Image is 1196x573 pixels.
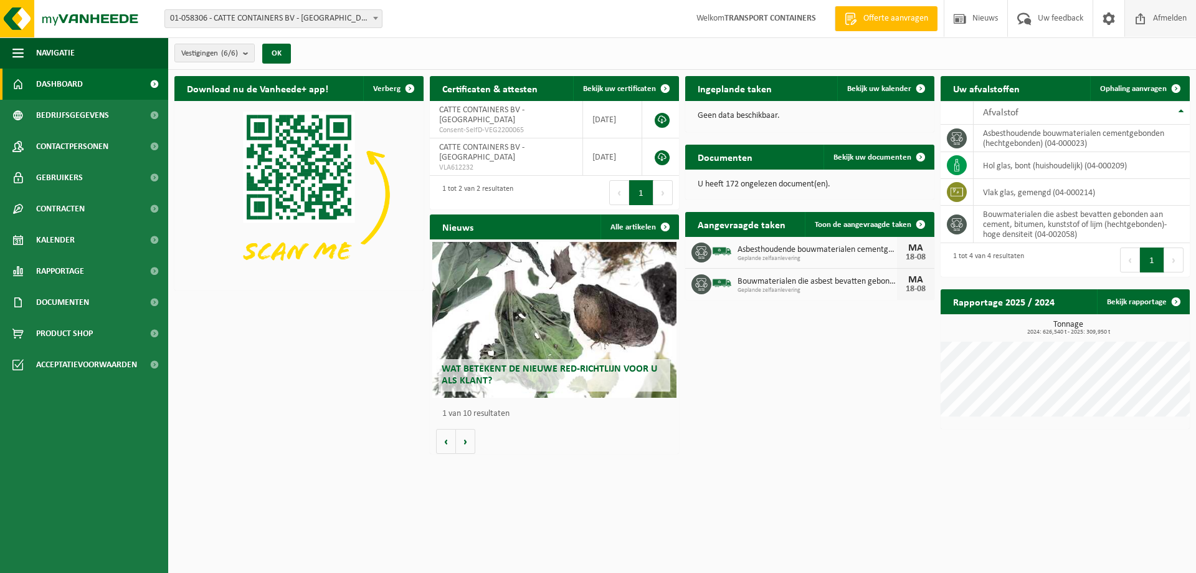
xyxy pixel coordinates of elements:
h2: Documenten [685,145,765,169]
h2: Nieuws [430,214,486,239]
h2: Ingeplande taken [685,76,784,100]
h3: Tonnage [947,320,1190,335]
span: Rapportage [36,256,84,287]
a: Bekijk uw documenten [823,145,933,170]
button: Next [653,180,673,205]
div: 18-08 [903,285,928,294]
div: MA [903,243,928,253]
button: Previous [1120,248,1140,272]
span: 2024: 626,540 t - 2025: 309,950 t [947,329,1190,335]
button: 1 [1140,248,1164,272]
span: Documenten [36,287,89,318]
span: 01-058306 - CATTE CONTAINERS BV - OUDENAARDE [165,10,382,27]
button: Volgende [456,429,475,454]
count: (6/6) [221,49,238,57]
p: Geen data beschikbaar. [698,112,922,120]
span: Offerte aanvragen [860,12,931,25]
td: asbesthoudende bouwmaterialen cementgebonden (hechtgebonden) (04-000023) [974,125,1190,152]
a: Bekijk uw kalender [837,76,933,101]
td: hol glas, bont (huishoudelijk) (04-000209) [974,152,1190,179]
span: VLA612232 [439,163,573,173]
span: Product Shop [36,318,93,349]
div: 1 tot 2 van 2 resultaten [436,179,513,206]
img: BL-SO-LV [711,272,733,294]
p: 1 van 10 resultaten [442,410,673,418]
span: Bekijk uw kalender [847,85,911,93]
span: Contracten [36,193,85,224]
span: Navigatie [36,37,75,69]
a: Bekijk uw certificaten [573,76,678,101]
span: Afvalstof [983,108,1018,118]
button: Vorige [436,429,456,454]
h2: Certificaten & attesten [430,76,550,100]
h2: Aangevraagde taken [685,212,798,236]
button: Previous [609,180,629,205]
a: Offerte aanvragen [835,6,937,31]
a: Bekijk rapportage [1097,289,1189,314]
p: U heeft 172 ongelezen document(en). [698,180,922,189]
a: Alle artikelen [600,214,678,239]
span: Dashboard [36,69,83,100]
span: Consent-SelfD-VEG2200065 [439,125,573,135]
span: Bedrijfsgegevens [36,100,109,131]
span: CATTE CONTAINERS BV - [GEOGRAPHIC_DATA] [439,105,524,125]
button: 1 [629,180,653,205]
td: bouwmaterialen die asbest bevatten gebonden aan cement, bitumen, kunststof of lijm (hechtgebonden... [974,206,1190,243]
h2: Download nu de Vanheede+ app! [174,76,341,100]
span: Geplande zelfaanlevering [738,287,897,294]
div: MA [903,275,928,285]
button: Next [1164,248,1184,272]
h2: Uw afvalstoffen [941,76,1032,100]
a: Toon de aangevraagde taken [805,212,933,237]
button: OK [262,44,291,64]
span: Asbesthoudende bouwmaterialen cementgebonden (hechtgebonden) [738,245,897,255]
span: Vestigingen [181,44,238,63]
span: Bouwmaterialen die asbest bevatten gebonden aan cement, bitumen, kunststof of li... [738,277,897,287]
span: Wat betekent de nieuwe RED-richtlijn voor u als klant? [442,364,657,386]
span: CATTE CONTAINERS BV - [GEOGRAPHIC_DATA] [439,143,524,162]
span: Bekijk uw certificaten [583,85,656,93]
span: Kalender [36,224,75,256]
img: Download de VHEPlus App [174,101,424,288]
img: BL-SO-LV [711,241,733,262]
a: Ophaling aanvragen [1090,76,1189,101]
div: 18-08 [903,253,928,262]
span: 01-058306 - CATTE CONTAINERS BV - OUDENAARDE [164,9,382,28]
span: Ophaling aanvragen [1100,85,1167,93]
span: Toon de aangevraagde taken [815,221,911,229]
button: Vestigingen(6/6) [174,44,255,62]
span: Verberg [373,85,401,93]
span: Bekijk uw documenten [833,153,911,161]
span: Contactpersonen [36,131,108,162]
span: Acceptatievoorwaarden [36,349,137,380]
strong: TRANSPORT CONTAINERS [724,14,816,23]
h2: Rapportage 2025 / 2024 [941,289,1067,314]
span: Geplande zelfaanlevering [738,255,897,262]
button: Verberg [363,76,422,101]
td: [DATE] [583,101,642,138]
span: Gebruikers [36,162,83,193]
div: 1 tot 4 van 4 resultaten [947,246,1024,274]
a: Wat betekent de nieuwe RED-richtlijn voor u als klant? [432,242,676,398]
td: vlak glas, gemengd (04-000214) [974,179,1190,206]
td: [DATE] [583,138,642,176]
